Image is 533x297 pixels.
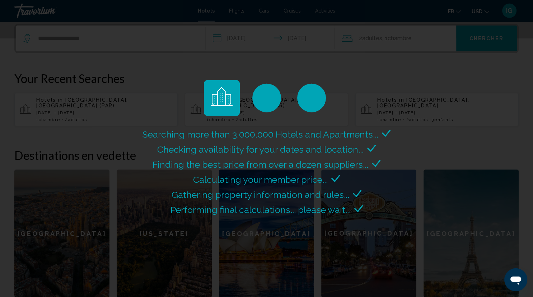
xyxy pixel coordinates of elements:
span: Performing final calculations... please wait... [170,204,351,215]
span: Calculating your member price... [193,174,328,185]
span: Gathering property information and rules... [172,189,349,200]
span: Finding the best price from over a dozen suppliers... [153,159,368,170]
iframe: Bouton de lancement de la fenêtre de messagerie [504,268,527,291]
span: Checking availability for your dates and location... [157,144,364,155]
span: Searching more than 3,000,000 Hotels and Apartments... [142,129,378,140]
